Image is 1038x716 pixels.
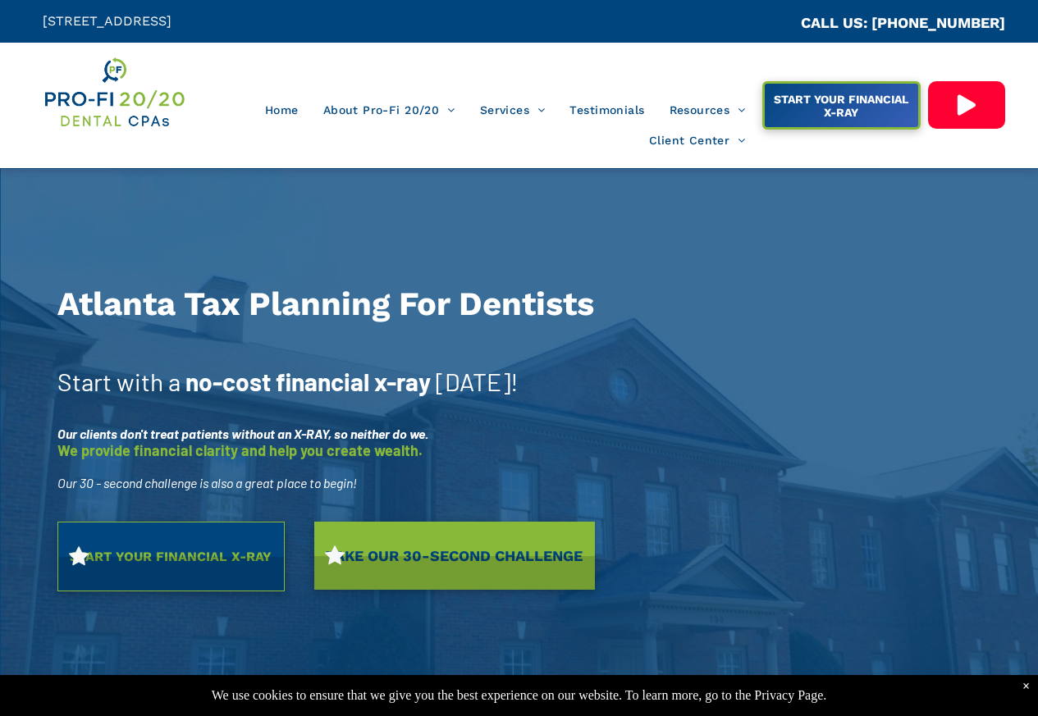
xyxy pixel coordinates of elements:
[57,522,285,591] a: START YOUR FINANCIAL X-RAY
[185,367,431,396] span: no-cost financial x-ray
[57,441,423,459] span: We provide financial clarity and help you create wealth.
[637,125,758,157] a: Client Center
[43,55,186,130] img: Get Dental CPA Consulting, Bookkeeping, & Bank Loans
[801,14,1005,31] a: CALL US: [PHONE_NUMBER]
[311,94,468,125] a: About Pro-Fi 20/20
[1022,679,1030,694] div: Dismiss notification
[557,94,656,125] a: Testimonials
[57,285,594,323] span: Atlanta Tax Planning For Dentists
[253,94,311,125] a: Home
[436,367,519,396] span: [DATE]!
[320,539,588,572] span: TAKE OUR 30-SECOND CHALLENGE
[57,475,357,490] span: Our 30 - second challenge is also a great place to begin!
[64,540,277,572] span: START YOUR FINANCIAL X-RAY
[766,84,916,127] span: START YOUR FINANCIAL X-RAY
[657,94,758,125] a: Resources
[731,16,801,31] span: CA::CALLC
[468,94,558,125] a: Services
[314,522,595,590] a: TAKE OUR 30-SECOND CHALLENGE
[762,81,921,130] a: START YOUR FINANCIAL X-RAY
[57,367,181,396] span: Start with a
[57,426,428,441] span: Our clients don't treat patients without an X-RAY, so neither do we.
[43,13,171,29] span: [STREET_ADDRESS]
